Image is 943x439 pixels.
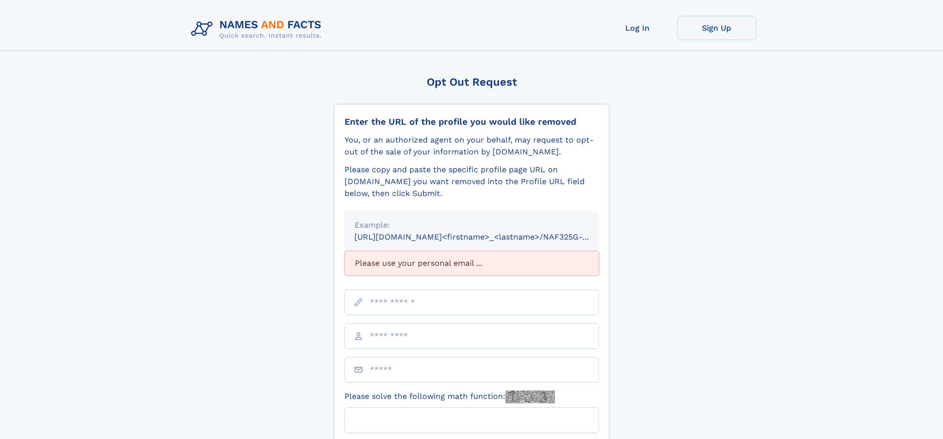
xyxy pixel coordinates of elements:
a: Log In [598,16,677,40]
div: Please use your personal email ... [345,251,599,276]
small: [URL][DOMAIN_NAME]<firstname>_<lastname>/NAF325G-xxxxxxxx [354,232,618,242]
div: Example: [354,219,589,231]
label: Please solve the following math function: [345,390,555,403]
div: Enter the URL of the profile you would like removed [345,116,599,127]
div: You, or an authorized agent on your behalf, may request to opt-out of the sale of your informatio... [345,134,599,158]
img: Logo Names and Facts [187,16,330,43]
div: Please copy and paste the specific profile page URL on [DOMAIN_NAME] you want removed into the Pr... [345,164,599,199]
a: Sign Up [677,16,756,40]
div: Opt Out Request [334,76,609,88]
